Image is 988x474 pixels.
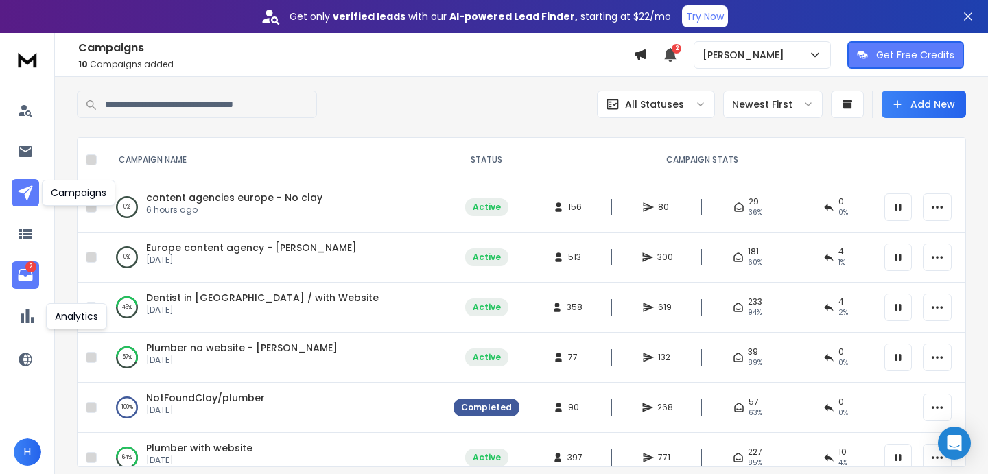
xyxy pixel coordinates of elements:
[146,291,379,305] a: Dentist in [GEOGRAPHIC_DATA] / with Website
[749,196,759,207] span: 29
[838,207,848,218] span: 0 %
[14,438,41,466] button: H
[102,383,445,433] td: 100%NotFoundClay/plumber[DATE]
[748,307,762,318] span: 94 %
[568,402,582,413] span: 90
[102,283,445,333] td: 46%Dentist in [GEOGRAPHIC_DATA] / with Website[DATE]
[657,402,673,413] span: 268
[473,352,501,363] div: Active
[146,405,265,416] p: [DATE]
[445,138,528,182] th: STATUS
[686,10,724,23] p: Try Now
[122,451,132,464] p: 64 %
[473,202,501,213] div: Active
[290,10,671,23] p: Get only with our starting at $22/mo
[748,246,759,257] span: 181
[838,346,844,357] span: 0
[123,250,130,264] p: 0 %
[121,401,133,414] p: 100 %
[102,233,445,283] td: 0%Europe content agency - [PERSON_NAME][DATE]
[838,307,848,318] span: 2 %
[14,47,41,72] img: logo
[122,300,132,314] p: 46 %
[723,91,823,118] button: Newest First
[78,59,633,70] p: Campaigns added
[78,40,633,56] h1: Campaigns
[749,407,762,418] span: 63 %
[42,180,115,206] div: Campaigns
[528,138,876,182] th: CAMPAIGN STATS
[567,452,583,463] span: 397
[838,458,847,469] span: 4 %
[625,97,684,111] p: All Statuses
[146,191,322,204] a: content agencies europe - No clay
[672,44,681,54] span: 2
[146,391,265,405] a: NotFoundClay/plumber
[876,48,954,62] p: Get Free Credits
[682,5,728,27] button: Try Now
[333,10,405,23] strong: verified leads
[473,252,501,263] div: Active
[838,357,848,368] span: 0 %
[146,305,379,316] p: [DATE]
[658,202,672,213] span: 80
[838,246,844,257] span: 4
[102,182,445,233] td: 0%content agencies europe - No clay6 hours ago
[748,447,762,458] span: 227
[838,407,848,418] span: 0 %
[658,452,672,463] span: 771
[748,357,762,368] span: 89 %
[568,202,582,213] span: 156
[838,196,844,207] span: 0
[146,254,357,265] p: [DATE]
[748,346,758,357] span: 39
[838,257,845,268] span: 1 %
[146,204,322,215] p: 6 hours ago
[938,427,971,460] div: Open Intercom Messenger
[473,452,501,463] div: Active
[749,396,759,407] span: 57
[568,252,582,263] span: 513
[78,58,88,70] span: 10
[449,10,578,23] strong: AI-powered Lead Finder,
[123,200,130,214] p: 0 %
[102,333,445,383] td: 57%Plumber no website - [PERSON_NAME][DATE]
[847,41,964,69] button: Get Free Credits
[122,351,132,364] p: 57 %
[749,207,762,218] span: 36 %
[567,302,583,313] span: 358
[748,257,762,268] span: 60 %
[748,458,762,469] span: 85 %
[102,138,445,182] th: CAMPAIGN NAME
[568,352,582,363] span: 77
[882,91,966,118] button: Add New
[838,396,844,407] span: 0
[473,302,501,313] div: Active
[658,352,672,363] span: 132
[748,296,762,307] span: 233
[838,296,844,307] span: 4
[838,447,847,458] span: 10
[146,241,357,254] a: Europe content agency - [PERSON_NAME]
[703,48,790,62] p: [PERSON_NAME]
[46,303,107,329] div: Analytics
[146,341,338,355] a: Plumber no website - [PERSON_NAME]
[658,302,672,313] span: 619
[12,261,39,289] a: 2
[146,441,252,455] a: Plumber with website
[146,455,252,466] p: [DATE]
[657,252,673,263] span: 300
[461,402,512,413] div: Completed
[146,355,338,366] p: [DATE]
[25,261,36,272] p: 2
